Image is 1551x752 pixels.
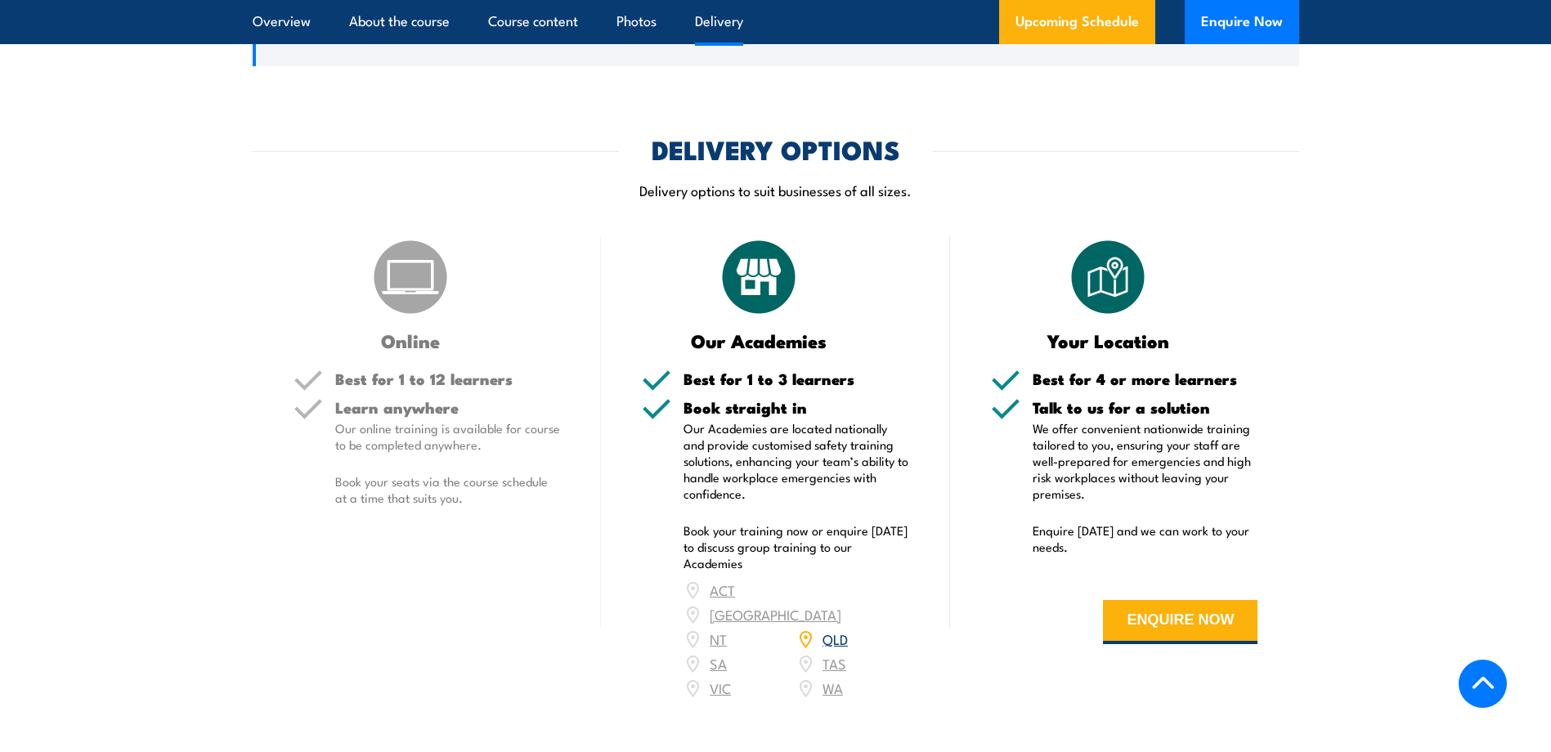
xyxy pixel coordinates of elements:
h5: Best for 1 to 3 learners [684,371,909,387]
h3: Online [294,331,528,350]
p: We offer convenient nationwide training tailored to you, ensuring your staff are well-prepared fo... [1033,420,1258,502]
p: Our online training is available for course to be completed anywhere. [335,420,561,453]
h5: Book straight in [684,400,909,415]
p: Delivery options to suit businesses of all sizes. [253,181,1299,199]
p: Enquire [DATE] and we can work to your needs. [1033,522,1258,555]
h3: Our Academies [642,331,876,350]
h5: Best for 4 or more learners [1033,371,1258,387]
p: Book your training now or enquire [DATE] to discuss group training to our Academies [684,522,909,571]
p: Our Academies are located nationally and provide customised safety training solutions, enhancing ... [684,420,909,502]
button: ENQUIRE NOW [1103,600,1257,644]
h3: Your Location [991,331,1226,350]
a: QLD [823,629,848,648]
h5: Learn anywhere [335,400,561,415]
p: Book your seats via the course schedule at a time that suits you. [335,473,561,506]
h5: Talk to us for a solution [1033,400,1258,415]
h2: DELIVERY OPTIONS [652,137,900,160]
h5: Best for 1 to 12 learners [335,371,561,387]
